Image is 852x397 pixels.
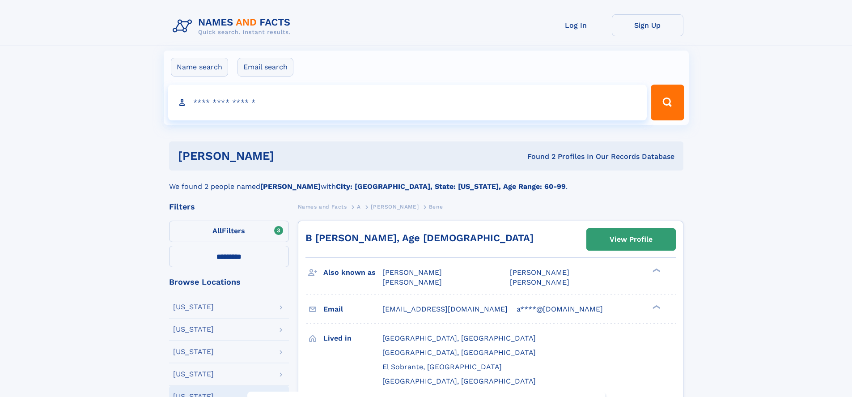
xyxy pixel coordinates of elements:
[587,229,675,250] a: View Profile
[171,58,228,77] label: Name search
[305,232,534,243] a: B [PERSON_NAME], Age [DEMOGRAPHIC_DATA]
[357,204,361,210] span: A
[237,58,293,77] label: Email search
[323,331,382,346] h3: Lived in
[610,229,653,250] div: View Profile
[382,268,442,277] span: [PERSON_NAME]
[651,85,684,120] button: Search Button
[382,334,536,342] span: [GEOGRAPHIC_DATA], [GEOGRAPHIC_DATA]
[173,303,214,311] div: [US_STATE]
[650,304,661,310] div: ❯
[382,377,536,385] span: [GEOGRAPHIC_DATA], [GEOGRAPHIC_DATA]
[173,371,214,378] div: [US_STATE]
[401,152,674,162] div: Found 2 Profiles In Our Records Database
[169,14,298,38] img: Logo Names and Facts
[371,201,419,212] a: [PERSON_NAME]
[382,348,536,357] span: [GEOGRAPHIC_DATA], [GEOGRAPHIC_DATA]
[173,348,214,355] div: [US_STATE]
[612,14,683,36] a: Sign Up
[510,268,569,277] span: [PERSON_NAME]
[382,363,502,371] span: El Sobrante, [GEOGRAPHIC_DATA]
[168,85,647,120] input: search input
[382,305,508,313] span: [EMAIL_ADDRESS][DOMAIN_NAME]
[357,201,361,212] a: A
[169,278,289,286] div: Browse Locations
[510,278,569,286] span: [PERSON_NAME]
[169,203,289,211] div: Filters
[169,171,683,192] div: We found 2 people named with .
[169,221,289,242] label: Filters
[650,268,661,273] div: ❯
[429,204,443,210] span: Bene
[382,278,442,286] span: [PERSON_NAME]
[173,326,214,333] div: [US_STATE]
[336,182,566,191] b: City: [GEOGRAPHIC_DATA], State: [US_STATE], Age Range: 60-99
[260,182,321,191] b: [PERSON_NAME]
[178,150,401,162] h1: [PERSON_NAME]
[323,265,382,280] h3: Also known as
[540,14,612,36] a: Log In
[212,226,222,235] span: All
[298,201,347,212] a: Names and Facts
[371,204,419,210] span: [PERSON_NAME]
[323,302,382,317] h3: Email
